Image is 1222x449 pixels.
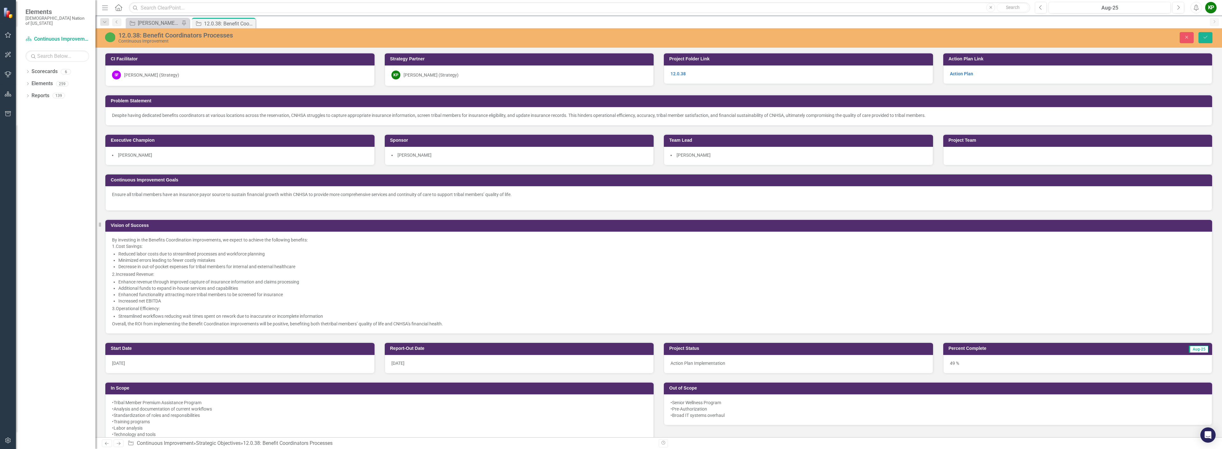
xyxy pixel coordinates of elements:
[111,386,650,391] h3: In Scope
[112,306,116,311] span: 3.
[118,298,161,303] span: Increased net EBITDA
[112,305,1205,312] p: ​
[25,16,89,26] small: [DEMOGRAPHIC_DATA] Nation of [US_STATE]
[118,292,283,297] span: Enhanced functionality attracting more tribal members to be screened for insurance
[204,20,254,28] div: 12.0.38: Benefit Coordinators Processes
[669,57,930,61] h3: Project Folder Link
[243,440,333,446] div: 12.0.38: Benefit Coordinators Processes
[118,153,152,158] span: [PERSON_NAME]
[111,99,1209,103] h3: Problem Statement
[118,257,1205,263] p: ​
[677,153,711,158] span: [PERSON_NAME]
[116,272,154,277] span: Increased Revenue:
[118,313,1205,319] p: ​
[1049,2,1171,13] button: Aug-25
[112,237,308,242] span: By investing in the Benefits Coordination improvements, we expect to achieve the following benefits:
[105,32,115,42] img: Action Plan Approved/In Progress
[32,80,53,87] a: Elements
[390,138,651,143] h3: Sponsor
[118,258,215,263] span: Minimized errors leading to fewer costly mistakes
[25,36,89,43] a: Continuous Improvement
[112,399,647,406] div: •Tribal Member Premium Assistance Program
[1200,427,1216,443] div: Open Intercom Messenger
[32,92,49,99] a: Reports
[669,386,1209,391] h3: Out of Scope
[112,191,1205,198] p: Ensure all tribal members have an insurance payor source to sustain financial growth within CNHSA...
[671,71,686,76] a: 12.0.38
[112,321,327,326] span: Overall, the ROI from implementing the Benefit Coordination improvements will be positive, benefi...
[25,51,89,62] input: Search Below...
[112,71,121,79] div: SF
[669,138,930,143] h3: Team Lead
[61,69,71,74] div: 6
[997,3,1029,12] button: Search
[118,251,1205,257] p: ​
[112,361,125,366] span: [DATE]
[128,440,654,447] div: » »
[943,355,1212,373] div: 49 %
[3,7,14,18] img: ClearPoint Strategy
[111,138,371,143] h3: Executive Champion
[118,285,1205,291] p: ​
[112,418,647,425] div: •Training programs
[129,2,1030,13] input: Search ClearPoint...
[1189,346,1208,353] span: Aug-25
[391,361,404,366] span: [DATE]
[112,431,647,438] div: •Technology and tools
[949,346,1119,351] h3: Percent Complete
[112,425,647,431] div: •Labor analysis
[196,440,241,446] a: Strategic Objectives
[1006,5,1020,10] span: Search
[111,178,1209,182] h3: Continuous Improvement Goals
[118,279,299,284] span: Enhance revenue through improved capture of insurance information and claims processing
[112,412,647,418] div: •Standardization of roles and responsibilities
[112,271,1205,277] p: ​
[669,346,930,351] h3: Project Status
[118,264,295,269] span: Decrease in out-of-pocket expenses for tribal members for internal and external healthcare
[1051,4,1169,12] div: Aug-25
[112,406,647,412] div: •Analysis and documentation of current workflows
[118,286,238,291] span: Additional funds to expand in-house services and capabilities
[112,244,116,249] span: 1.
[390,346,651,351] h3: Report-Out Date
[390,57,651,61] h3: Strategy Partner
[32,68,58,75] a: Scorecards
[671,406,1205,412] div: •Pre-Authorization
[111,223,1209,228] h3: Vision of Success
[397,153,432,158] span: [PERSON_NAME]
[118,32,740,39] div: 12.0.38: Benefit Coordinators Processes
[112,321,1205,327] p: ​​
[118,263,1205,270] p: ​
[671,361,725,366] span: Action Plan Implementation
[671,412,1205,418] div: •Broad IT systems overhaul
[116,244,143,249] span: Cost Savings:
[118,291,1205,298] p: ​
[56,81,68,86] div: 259
[111,346,371,351] h3: Start Date
[138,19,180,27] div: [PERSON_NAME] SO's
[112,243,1205,249] p: ​ ​
[118,39,740,44] div: Continuous Improvement
[1205,2,1217,13] button: KP
[391,71,400,79] div: KP
[112,112,1205,119] p: Despite having dedicated benefits coordinators at various locations across the reservation, CNHSA...
[118,279,1205,285] p: ​
[404,72,459,78] div: [PERSON_NAME] (Strategy)
[124,72,179,78] div: [PERSON_NAME] (Strategy)
[327,321,443,326] span: tribal members’ quality of life and CNHSA’s financial health.
[118,298,1205,304] p: ​
[949,138,1209,143] h3: Project Team
[111,57,371,61] h3: CI Facilitator
[25,8,89,16] span: Elements
[950,71,973,76] a: Action Plan
[53,93,65,99] div: 139
[127,19,180,27] a: [PERSON_NAME] SO's
[118,314,323,319] span: Streamlined workflows reducing wait times spent on rework due to inaccurate or incomplete informa...
[137,440,193,446] a: Continuous Improvement
[671,399,1205,406] div: •Senior Wellness Program
[118,251,265,256] span: Reduced labor costs due to streamlined processes and workforce planning
[112,272,116,277] span: 2.
[112,237,1205,243] p: ​
[116,306,160,311] span: Operational Efficiency:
